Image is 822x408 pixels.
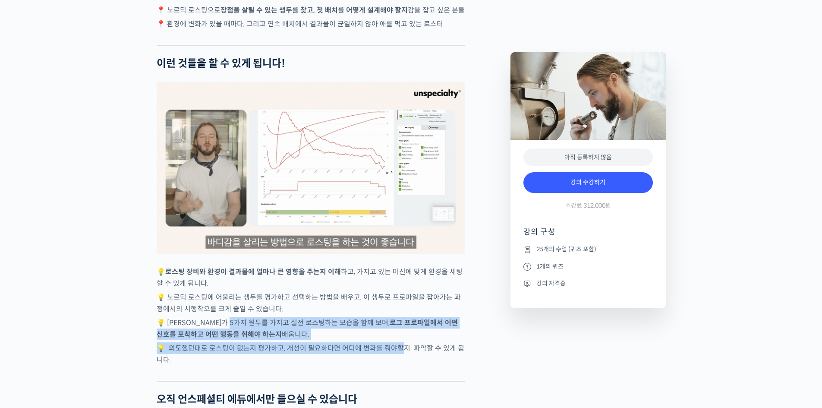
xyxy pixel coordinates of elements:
p: 📍 노르딕 로스팅으로 감을 잡고 싶은 분들 [157,4,465,16]
strong: 오직 언스페셜티 에듀에서만 들으실 수 있습니다 [157,393,357,406]
a: 대화 [57,274,111,295]
h4: 강의 구성 [523,227,653,244]
div: 아직 등록하지 않음 [523,149,653,166]
a: 설정 [111,274,166,295]
span: 수강료 312,000원 [565,202,611,210]
p: 💡 의도했던대로 로스팅이 됐는지 평가하고, 개선이 필요하다면 어디에 변화를 줘야할지 파악할 수 있게 됩니다. [157,342,465,366]
span: 대화 [79,287,89,294]
li: 1개의 퀴즈 [523,261,653,272]
a: 강의 수강하기 [523,172,653,193]
a: 홈 [3,274,57,295]
strong: 로스팅 장비와 환경이 결과물에 얼마나 큰 영향을 주는지 이해 [165,267,341,276]
p: 💡 하고, 가지고 있는 머신에 맞게 환경을 세팅할 수 있게 됩니다. [157,266,465,289]
li: 25개의 수업 (퀴즈 포함) [523,244,653,255]
strong: 이런 것들을 할 수 있게 됩니다! [157,57,285,70]
p: 💡 [PERSON_NAME]가 5가지 원두를 가지고 실전 로스팅하는 모습을 함께 보며, 배웁니다. [157,317,465,340]
p: 💡 노르딕 로스팅에 어울리는 생두를 평가하고 선택하는 방법을 배우고, 이 생두로 프로파일을 잡아가는 과정에서의 시행착오를 크게 줄일 수 있습니다. [157,291,465,315]
strong: 장점을 살릴 수 있는 생두를 찾고, 첫 배치를 어떻게 설계해야 할지 [220,6,408,15]
li: 강의 자격증 [523,278,653,288]
span: 설정 [133,287,144,294]
p: 📍 환경에 변화가 있을 때마다, 그리고 연속 배치에서 결과물이 균일하지 않아 애를 먹고 있는 로스터 [157,18,465,30]
span: 홈 [27,287,32,294]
